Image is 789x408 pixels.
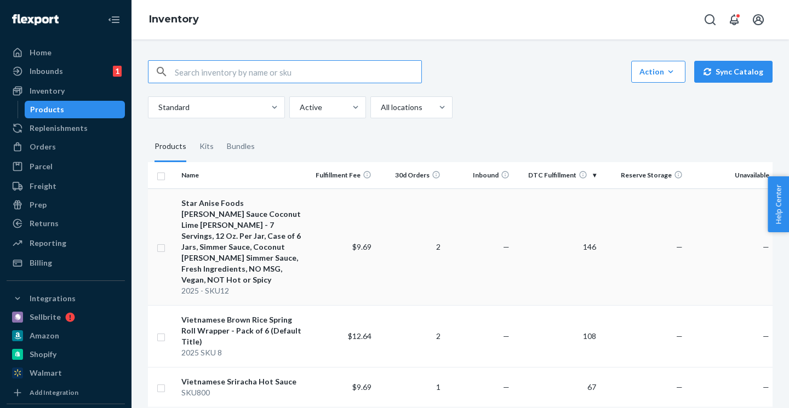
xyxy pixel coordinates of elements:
[177,162,307,188] th: Name
[503,242,510,251] span: —
[7,196,125,214] a: Prep
[7,138,125,156] a: Orders
[763,382,769,392] span: —
[30,312,61,323] div: Sellbrite
[181,198,302,285] div: Star Anise Foods [PERSON_NAME] Sauce Coconut Lime [PERSON_NAME] - 7 Servings, 12 Oz. Per Jar, Cas...
[601,162,687,188] th: Reserve Storage
[763,242,769,251] span: —
[306,162,375,188] th: Fulfillment Fee
[7,364,125,382] a: Walmart
[7,44,125,61] a: Home
[7,62,125,80] a: Inbounds1
[376,162,445,188] th: 30d Orders
[299,102,300,113] input: Active
[694,61,773,83] button: Sync Catalog
[30,123,88,134] div: Replenishments
[181,376,302,387] div: Vietnamese Sriracha Hot Sauce
[687,162,774,188] th: Unavailable
[12,14,59,25] img: Flexport logo
[7,234,125,252] a: Reporting
[30,85,65,96] div: Inventory
[30,141,56,152] div: Orders
[30,181,56,192] div: Freight
[514,188,601,305] td: 146
[723,9,745,31] button: Open notifications
[676,382,683,392] span: —
[503,382,510,392] span: —
[7,327,125,344] a: Amazon
[639,66,677,77] div: Action
[7,386,125,399] a: Add Integration
[30,349,56,360] div: Shopify
[113,66,122,77] div: 1
[763,331,769,341] span: —
[30,388,78,397] div: Add Integration
[140,4,208,36] ol: breadcrumbs
[30,293,76,304] div: Integrations
[676,331,683,341] span: —
[30,238,66,249] div: Reporting
[181,314,302,347] div: Vietnamese Brown Rice Spring Roll Wrapper - Pack of 6 (Default Title)
[768,176,789,232] button: Help Center
[155,131,186,162] div: Products
[7,82,125,100] a: Inventory
[30,199,47,210] div: Prep
[30,66,63,77] div: Inbounds
[445,162,514,188] th: Inbound
[181,387,302,398] div: SKU800
[380,102,381,113] input: All locations
[30,218,59,229] div: Returns
[631,61,685,83] button: Action
[175,61,421,83] input: Search inventory by name or sku
[30,104,64,115] div: Products
[181,347,302,358] div: 2025 SKU 8
[699,9,721,31] button: Open Search Box
[30,161,53,172] div: Parcel
[514,162,601,188] th: DTC Fulfillment
[352,382,371,392] span: $9.69
[7,254,125,272] a: Billing
[7,215,125,232] a: Returns
[30,257,52,268] div: Billing
[7,158,125,175] a: Parcel
[199,131,214,162] div: Kits
[7,308,125,326] a: Sellbrite
[514,367,601,407] td: 67
[30,330,59,341] div: Amazon
[149,13,199,25] a: Inventory
[181,285,302,296] div: 2025 - SKU12
[7,346,125,363] a: Shopify
[7,290,125,307] button: Integrations
[376,305,445,367] td: 2
[376,188,445,305] td: 2
[747,9,769,31] button: Open account menu
[30,367,62,378] div: Walmart
[376,367,445,407] td: 1
[103,9,125,31] button: Close Navigation
[157,102,158,113] input: Standard
[7,119,125,137] a: Replenishments
[25,101,125,118] a: Products
[676,242,683,251] span: —
[227,131,255,162] div: Bundles
[503,331,510,341] span: —
[30,47,52,58] div: Home
[514,305,601,367] td: 108
[7,177,125,195] a: Freight
[348,331,371,341] span: $12.64
[352,242,371,251] span: $9.69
